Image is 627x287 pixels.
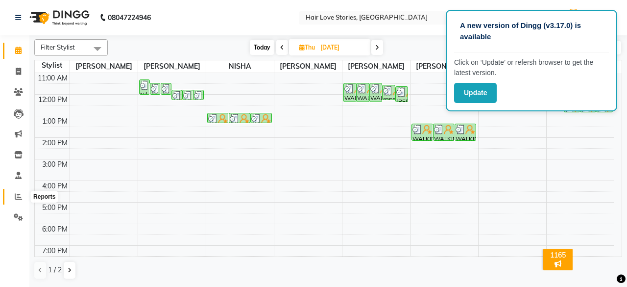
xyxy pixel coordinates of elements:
div: [PERSON_NAME], TK6910265, 11:30 AM-12:05 PM, Hair Cut - Stylist ([DEMOGRAPHIC_DATA]) (₹600) [161,83,171,94]
div: WALKIN, TK6920670, 12:55 PM-01:25 PM, Manicure-Basic Manicure (₹600) [208,113,228,123]
div: WALKIN, TK6920670, 11:50 AM-12:20 PM, Men [PERSON_NAME] Styling-[PERSON_NAME] Styling (₹400) [172,90,182,100]
div: WALKIN, TK6920670, 01:25 PM-02:15 PM, Manicure-Basic Manicure (₹600),Gel Polish Removal Hand (₹300) [455,124,476,140]
span: [PERSON_NAME] [138,60,206,73]
img: logo [25,4,92,31]
div: WALKIN, TK6920670, 11:50 AM-12:20 PM, Men [PERSON_NAME] Styling-[PERSON_NAME] Styling (₹400) [183,90,193,100]
div: 2:00 PM [40,138,70,148]
b: 08047224946 [108,4,151,31]
div: 12:00 PM [36,95,70,105]
div: WALKIN, TK6920670, 11:30 AM-12:25 PM, Waxing (Cream wax) - Full arms ([DEMOGRAPHIC_DATA]) (₹600),... [357,83,369,102]
div: 1:00 PM [40,116,70,127]
div: Stylist [35,60,70,71]
p: A new version of Dingg (v3.17.0) is available [460,20,603,42]
div: [PERSON_NAME], TK6803659, 11:40 AM-12:25 PM, Hair Styling - Hair Wash And Blow Dry ([DEMOGRAPHIC_... [396,87,408,102]
div: 11:00 AM [36,73,70,83]
input: 2025-08-28 [317,40,366,55]
span: [PERSON_NAME] [410,60,478,73]
div: WALKIN, TK6920670, 01:25 PM-02:15 PM, Manicure-Basic Manicure (₹600),Gel Polish Removal Hand (₹300) [412,124,433,140]
div: 7:00 PM [40,246,70,256]
img: Admin [565,9,582,26]
span: NISHA [206,60,274,73]
button: Update [454,83,497,103]
span: [PERSON_NAME] [342,60,410,73]
div: 4:00 PM [40,181,70,191]
div: [PERSON_NAME], TK2733448, 11:30 AM-12:05 PM, Hair Cut - Senior Stylist ([DEMOGRAPHIC_DATA]) (₹800) [150,83,160,94]
div: WALKIN, TK6920670, 11:50 AM-12:20 PM, Men [PERSON_NAME] Styling-[PERSON_NAME] Styling (₹400) [193,90,203,100]
div: WALKIN, TK6920670, 12:55 PM-01:25 PM, Manicure-Basic Manicure (₹600) [251,113,271,123]
div: 5:00 PM [40,203,70,213]
div: Reports [31,191,58,203]
div: [PERSON_NAME], TK618156, 11:35 AM-12:20 PM, Hair Styling - Hair Wash And Blow Dry ([DEMOGRAPHIC_D... [383,85,395,100]
span: 1 / 2 [48,265,62,275]
span: [PERSON_NAME] [274,60,342,73]
div: WALKIN, TK6920670, 11:30 AM-12:25 PM, Waxing (Cream wax) - Full arms ([DEMOGRAPHIC_DATA]) (₹600),... [370,83,382,102]
span: Filter Stylist [41,43,75,51]
div: 1165 [545,251,571,260]
span: Today [250,40,274,55]
div: WALKIN, TK6920670, 12:55 PM-01:25 PM, Manicure-Basic Manicure (₹600) [229,113,250,123]
div: 6:00 PM [40,224,70,235]
span: Thu [297,44,317,51]
div: 3:00 PM [40,159,70,170]
div: WALKIN, TK6920670, 11:30 AM-12:25 PM, Waxing (Cream wax) - Full arms ([DEMOGRAPHIC_DATA]) (₹600),... [344,83,356,102]
span: [PERSON_NAME] [70,60,138,73]
div: WALKIN, TK6920670, 01:25 PM-02:15 PM, Manicure-Basic Manicure (₹600),Gel Polish Removal Hand (₹300) [434,124,454,140]
p: Click on ‘Update’ or refersh browser to get the latest version. [454,57,609,78]
div: Nilu, TK3262011, 11:20 AM-12:05 PM, Hair Styling - Hair Wash And Blow Dry ([DEMOGRAPHIC_DATA]) (₹... [140,80,149,94]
